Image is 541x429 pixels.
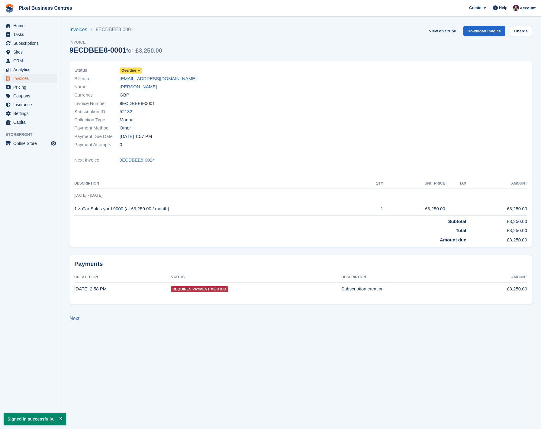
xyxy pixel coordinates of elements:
div: 9ECDBEE8-0001 [69,46,162,54]
span: Payment Due Date [74,133,120,140]
span: Next Invoice [74,157,120,164]
a: Charge [510,26,532,36]
span: 0 [120,141,122,148]
td: £3,250.00 [466,202,527,216]
span: Account [520,5,536,11]
span: Insurance [13,100,50,109]
td: £3,250.00 [467,282,527,296]
time: 2024-09-05 13:58:48 UTC [74,286,107,291]
a: menu [3,92,57,100]
a: 9ECDBEE8-0024 [120,157,155,164]
span: Sites [13,48,50,56]
a: menu [3,39,57,47]
span: Settings [13,109,50,118]
span: Home [13,21,50,30]
span: Invoices [13,74,50,83]
span: Status [74,67,120,74]
td: Subscription creation [341,282,467,296]
a: Overdue [120,67,142,74]
a: menu [3,109,57,118]
span: Manual [120,116,134,123]
a: Preview store [50,140,57,147]
a: menu [3,100,57,109]
img: stora-icon-8386f47178a22dfd0bd8f6a31ec36ba5ce8667c1dd55bd0f319d3a0aa187defe.svg [5,4,14,13]
th: Unit Price [383,179,445,188]
td: 1 × Car Sales yard 9000 (at £3,250.00 / month) [74,202,361,216]
time: 2024-09-06 12:57:35 UTC [120,133,152,140]
a: menu [3,83,57,91]
a: menu [3,65,57,74]
a: menu [3,30,57,39]
a: Pixel Business Centres [16,3,75,13]
th: Status [171,273,341,282]
a: Invoices [69,26,91,33]
span: Help [499,5,507,11]
th: Amount [466,179,527,188]
span: Analytics [13,65,50,74]
a: View on Stripe [427,26,458,36]
span: Invoice Number [74,100,120,107]
span: Tasks [13,30,50,39]
span: Invoice [69,39,162,45]
span: Create [469,5,481,11]
a: Next [69,316,79,321]
span: Name [74,84,120,90]
th: Description [74,179,361,188]
strong: Amount due [440,237,466,242]
strong: Total [456,228,466,233]
span: Overdue [121,68,136,73]
a: [PERSON_NAME] [120,84,157,90]
td: £3,250.00 [466,234,527,244]
span: Requires Payment Method [171,286,228,292]
th: Description [341,273,467,282]
span: Storefront [5,132,60,138]
a: menu [3,21,57,30]
span: 9ECDBEE8-0001 [120,100,155,107]
span: Pricing [13,83,50,91]
a: [EMAIL_ADDRESS][DOMAIN_NAME] [120,75,196,82]
td: £3,250.00 [466,225,527,234]
span: Other [120,125,131,132]
td: 1 [361,202,383,216]
span: Subscriptions [13,39,50,47]
span: [DATE] - [DATE] [74,193,102,198]
a: Download Invoice [463,26,505,36]
span: Payment Method [74,125,120,132]
th: QTY [361,179,383,188]
span: £3,250.00 [135,47,162,54]
th: Amount [467,273,527,282]
span: CRM [13,57,50,65]
span: Subscription ID [74,108,120,115]
a: 52182 [120,108,132,115]
th: Created On [74,273,171,282]
span: Billed to [74,75,120,82]
a: menu [3,57,57,65]
a: menu [3,118,57,126]
span: Currency [74,92,120,99]
td: £3,250.00 [466,215,527,225]
span: Online Store [13,139,50,148]
nav: breadcrumbs [69,26,162,33]
span: Payment Attempts [74,141,120,148]
span: Coupons [13,92,50,100]
span: Capital [13,118,50,126]
strong: Subtotal [448,219,466,224]
h2: Payments [74,260,527,268]
th: Tax [445,179,466,188]
a: menu [3,139,57,148]
a: menu [3,48,57,56]
span: GBP [120,92,129,99]
span: for [126,47,133,54]
a: menu [3,74,57,83]
img: Nick Brett [513,5,519,11]
span: Collection Type [74,116,120,123]
td: £3,250.00 [383,202,445,216]
p: Signed in successfully. [4,413,66,425]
